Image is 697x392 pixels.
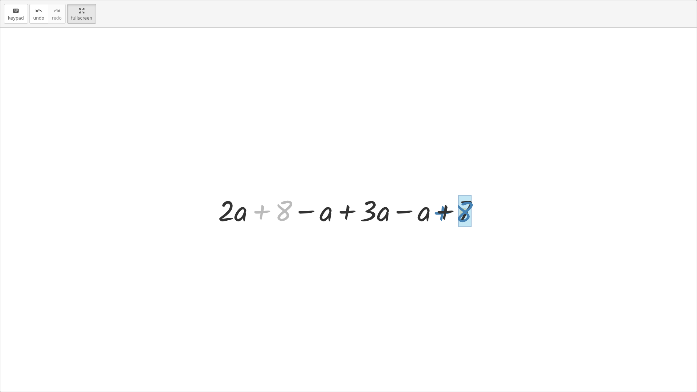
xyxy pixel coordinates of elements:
i: undo [35,7,42,15]
span: fullscreen [71,16,92,21]
span: keypad [8,16,24,21]
span: undo [33,16,44,21]
i: keyboard [12,7,19,15]
button: keyboardkeypad [4,4,28,24]
button: undoundo [29,4,48,24]
button: fullscreen [67,4,96,24]
span: redo [52,16,62,21]
i: redo [53,7,60,15]
button: redoredo [48,4,66,24]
